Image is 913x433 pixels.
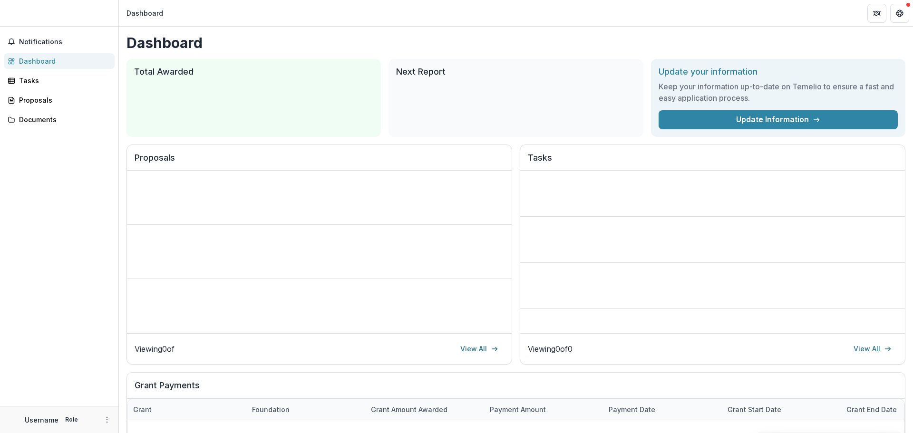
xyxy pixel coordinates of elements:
[19,56,107,66] div: Dashboard
[4,112,115,127] a: Documents
[19,115,107,125] div: Documents
[4,53,115,69] a: Dashboard
[4,92,115,108] a: Proposals
[19,76,107,86] div: Tasks
[659,110,898,129] a: Update Information
[134,67,373,77] h2: Total Awarded
[4,34,115,49] button: Notifications
[135,343,175,355] p: Viewing 0 of
[528,153,897,171] h2: Tasks
[19,95,107,105] div: Proposals
[867,4,886,23] button: Partners
[126,34,905,51] h1: Dashboard
[528,343,573,355] p: Viewing 0 of 0
[890,4,909,23] button: Get Help
[62,415,81,424] p: Role
[848,341,897,356] a: View All
[396,67,635,77] h2: Next Report
[135,153,504,171] h2: Proposals
[101,414,113,425] button: More
[659,67,898,77] h2: Update your information
[455,341,504,356] a: View All
[135,380,897,398] h2: Grant Payments
[126,8,163,18] div: Dashboard
[659,81,898,104] h3: Keep your information up-to-date on Temelio to ensure a fast and easy application process.
[25,415,58,425] p: Username
[123,6,167,20] nav: breadcrumb
[4,73,115,88] a: Tasks
[19,38,111,46] span: Notifications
